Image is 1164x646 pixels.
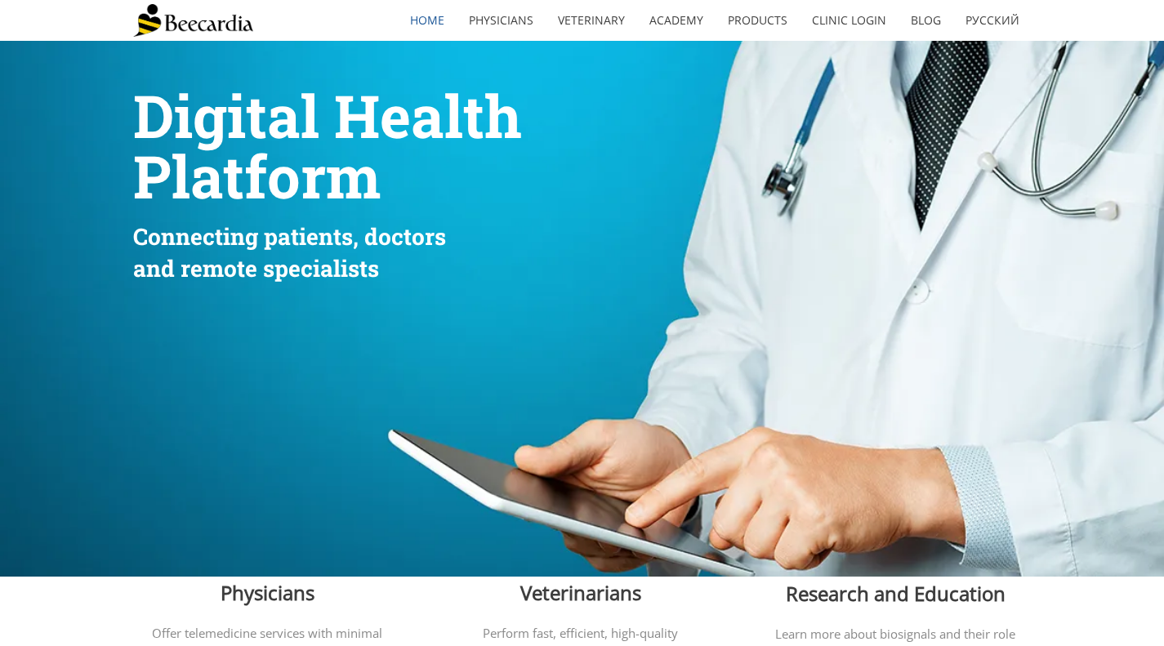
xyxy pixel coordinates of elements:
span: and remote specialists [133,253,379,283]
a: Physicians [457,2,546,39]
a: Blog [899,2,953,39]
span: Veterinarians [520,579,641,606]
span: Digital Health [133,77,522,154]
a: Clinic Login [800,2,899,39]
span: Connecting patients, doctors [133,221,446,252]
a: Academy [637,2,716,39]
a: Русский [953,2,1032,39]
a: Veterinary [546,2,637,39]
img: Beecardia [133,4,253,37]
a: Products [716,2,800,39]
span: Platform [133,137,381,215]
a: home [398,2,457,39]
span: Physicians [221,579,314,606]
span: Research and Education [786,580,1006,607]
